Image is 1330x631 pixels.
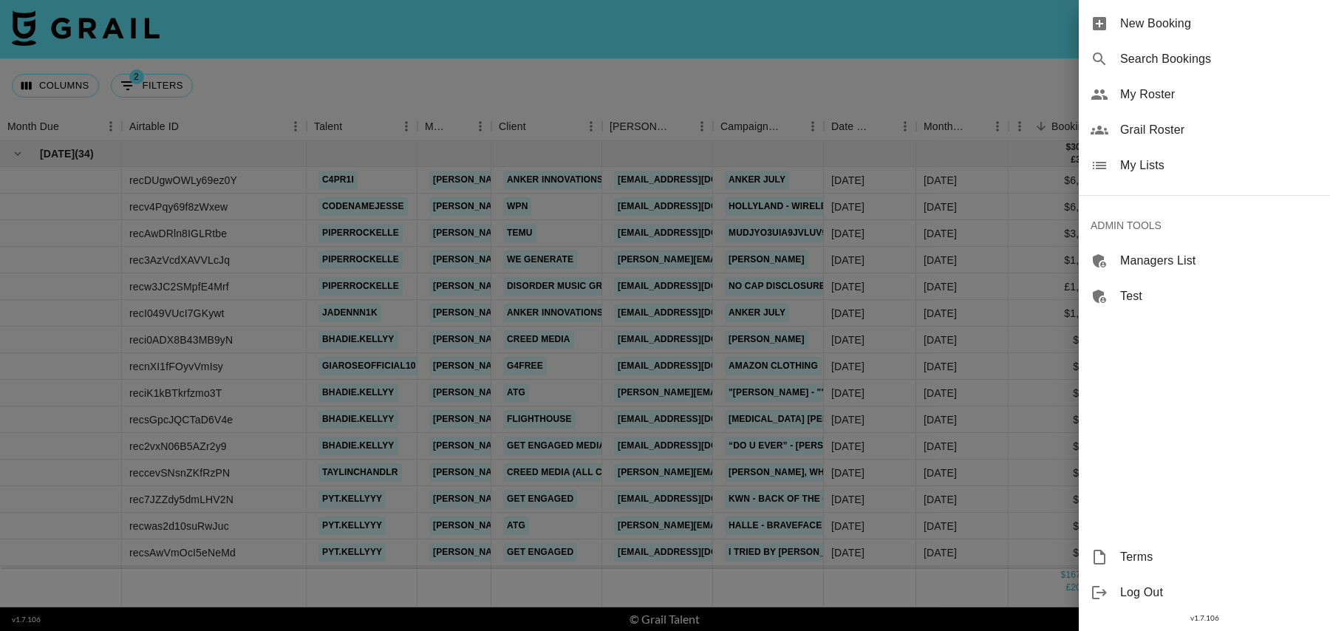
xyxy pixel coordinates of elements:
[1079,112,1330,148] div: Grail Roster
[1079,575,1330,610] div: Log Out
[1079,243,1330,279] div: Managers List
[1120,15,1318,33] span: New Booking
[1120,287,1318,305] span: Test
[1079,77,1330,112] div: My Roster
[1079,539,1330,575] div: Terms
[1079,208,1330,243] div: ADMIN TOOLS
[1120,86,1318,103] span: My Roster
[1120,548,1318,566] span: Terms
[1120,157,1318,174] span: My Lists
[1079,41,1330,77] div: Search Bookings
[1120,584,1318,601] span: Log Out
[1079,610,1330,626] div: v 1.7.106
[1079,279,1330,314] div: Test
[1079,148,1330,183] div: My Lists
[1079,6,1330,41] div: New Booking
[1120,121,1318,139] span: Grail Roster
[1120,252,1318,270] span: Managers List
[1120,50,1318,68] span: Search Bookings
